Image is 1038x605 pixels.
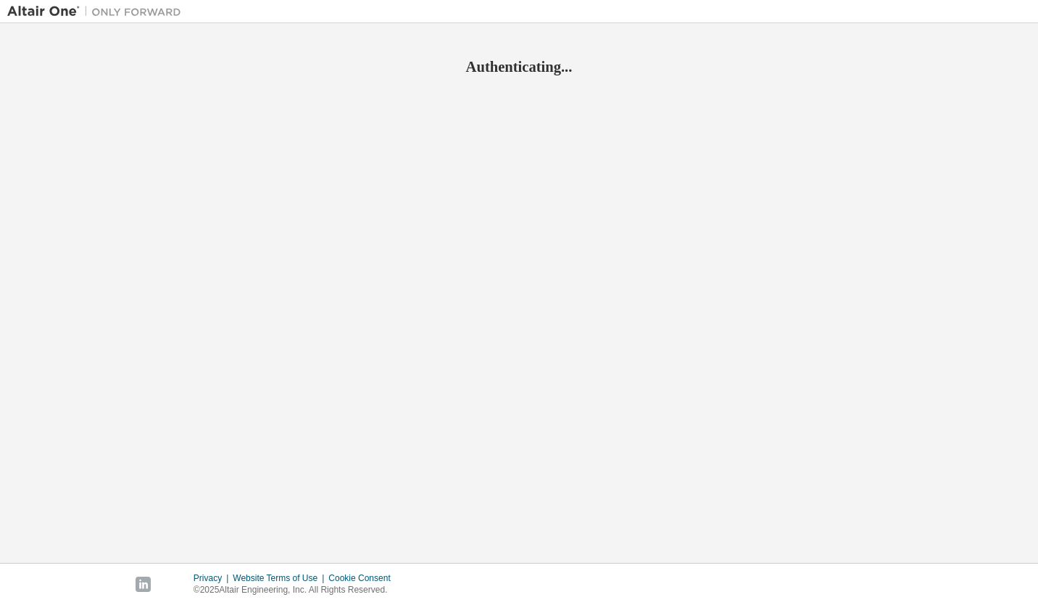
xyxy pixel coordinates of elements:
[7,4,188,19] img: Altair One
[233,572,328,584] div: Website Terms of Use
[7,57,1031,76] h2: Authenticating...
[136,577,151,592] img: linkedin.svg
[194,572,233,584] div: Privacy
[194,584,399,596] p: © 2025 Altair Engineering, Inc. All Rights Reserved.
[328,572,399,584] div: Cookie Consent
